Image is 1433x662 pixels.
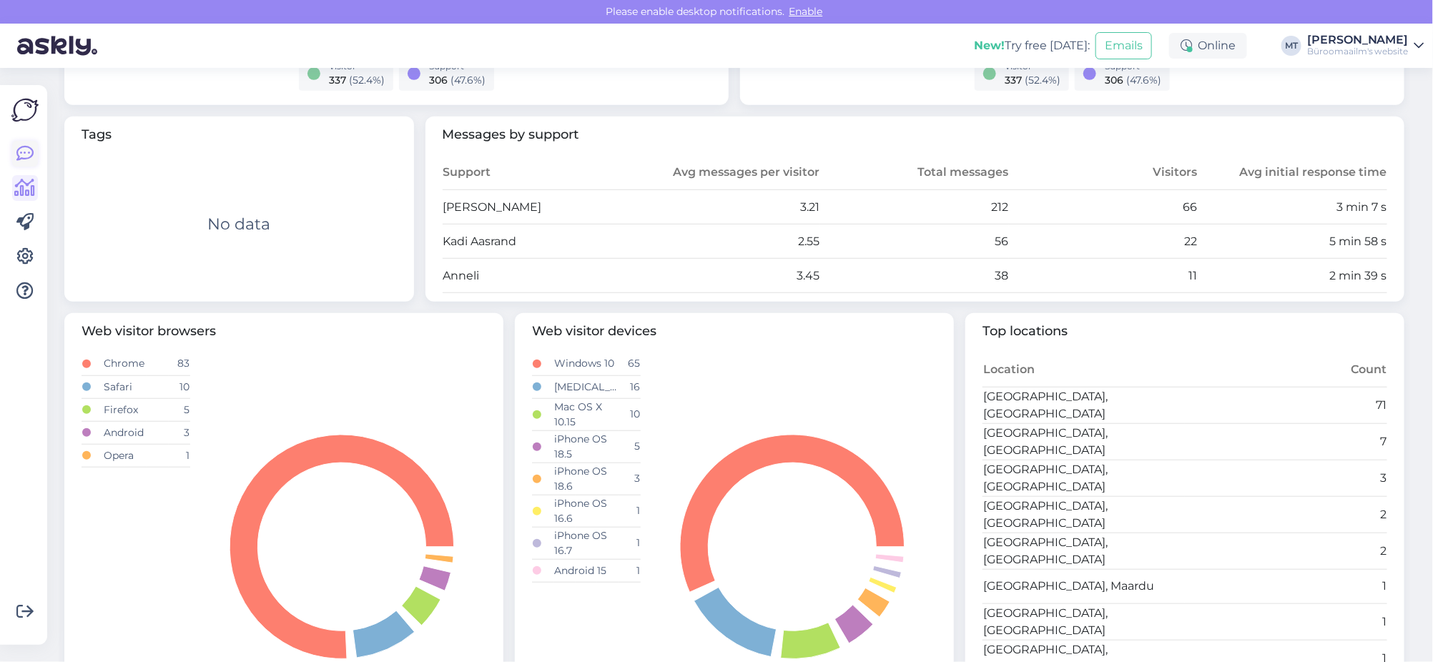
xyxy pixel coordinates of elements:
[349,74,385,87] span: ( 52.4 %)
[1198,190,1387,224] td: 3 min 7 s
[619,430,641,463] td: 5
[11,97,39,124] img: Askly Logo
[1185,603,1387,640] td: 1
[103,375,168,398] td: Safari
[983,496,1185,533] td: [GEOGRAPHIC_DATA], [GEOGRAPHIC_DATA]
[1185,387,1387,423] td: 71
[169,421,190,444] td: 3
[785,5,827,18] span: Enable
[443,224,631,259] td: Kadi Aasrand
[820,224,1009,259] td: 56
[619,375,641,398] td: 16
[82,322,486,341] span: Web visitor browsers
[820,190,1009,224] td: 212
[1198,224,1387,259] td: 5 min 58 s
[1281,36,1301,56] div: MT
[103,421,168,444] td: Android
[553,463,619,495] td: iPhone OS 18.6
[429,74,448,87] span: 306
[983,603,1185,640] td: [GEOGRAPHIC_DATA], [GEOGRAPHIC_DATA]
[207,212,270,236] div: No data
[983,322,1387,341] span: Top locations
[1307,34,1409,46] div: [PERSON_NAME]
[1105,74,1123,87] span: 306
[1185,496,1387,533] td: 2
[553,375,619,398] td: [MEDICAL_DATA]
[1198,156,1387,190] th: Avg initial response time
[983,569,1185,603] td: [GEOGRAPHIC_DATA], Maardu
[443,125,1388,144] span: Messages by support
[103,444,168,467] td: Opera
[974,39,1005,52] b: New!
[169,444,190,467] td: 1
[450,74,486,87] span: ( 47.6 %)
[553,352,619,375] td: Windows 10
[631,224,820,259] td: 2.55
[820,156,1009,190] th: Total messages
[619,527,641,559] td: 1
[619,495,641,527] td: 1
[1169,33,1247,59] div: Online
[1185,423,1387,460] td: 7
[1025,74,1060,87] span: ( 52.4 %)
[1185,460,1387,496] td: 3
[1307,34,1424,57] a: [PERSON_NAME]Büroomaailm's website
[443,259,631,293] td: Anneli
[619,398,641,430] td: 10
[631,190,820,224] td: 3.21
[103,398,168,421] td: Firefox
[619,352,641,375] td: 65
[1126,74,1161,87] span: ( 47.6 %)
[329,74,346,87] span: 337
[1005,74,1022,87] span: 337
[983,387,1185,423] td: [GEOGRAPHIC_DATA], [GEOGRAPHIC_DATA]
[553,559,619,582] td: Android 15
[443,190,631,224] td: [PERSON_NAME]
[983,460,1185,496] td: [GEOGRAPHIC_DATA], [GEOGRAPHIC_DATA]
[553,495,619,527] td: iPhone OS 16.6
[553,398,619,430] td: Mac OS X 10.15
[169,398,190,421] td: 5
[619,463,641,495] td: 3
[1095,32,1152,59] button: Emails
[974,37,1090,54] div: Try free [DATE]:
[1009,156,1198,190] th: Visitors
[169,352,190,375] td: 83
[1185,533,1387,569] td: 2
[532,322,937,341] span: Web visitor devices
[1185,352,1387,387] th: Count
[631,259,820,293] td: 3.45
[631,156,820,190] th: Avg messages per visitor
[553,527,619,559] td: iPhone OS 16.7
[169,375,190,398] td: 10
[1307,46,1409,57] div: Büroomaailm's website
[103,352,168,375] td: Chrome
[619,559,641,582] td: 1
[1185,569,1387,603] td: 1
[1198,259,1387,293] td: 2 min 39 s
[1009,259,1198,293] td: 11
[820,259,1009,293] td: 38
[443,156,631,190] th: Support
[983,533,1185,569] td: [GEOGRAPHIC_DATA], [GEOGRAPHIC_DATA]
[1009,224,1198,259] td: 22
[553,430,619,463] td: iPhone OS 18.5
[983,423,1185,460] td: [GEOGRAPHIC_DATA], [GEOGRAPHIC_DATA]
[983,352,1185,387] th: Location
[1009,190,1198,224] td: 66
[82,125,397,144] span: Tags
